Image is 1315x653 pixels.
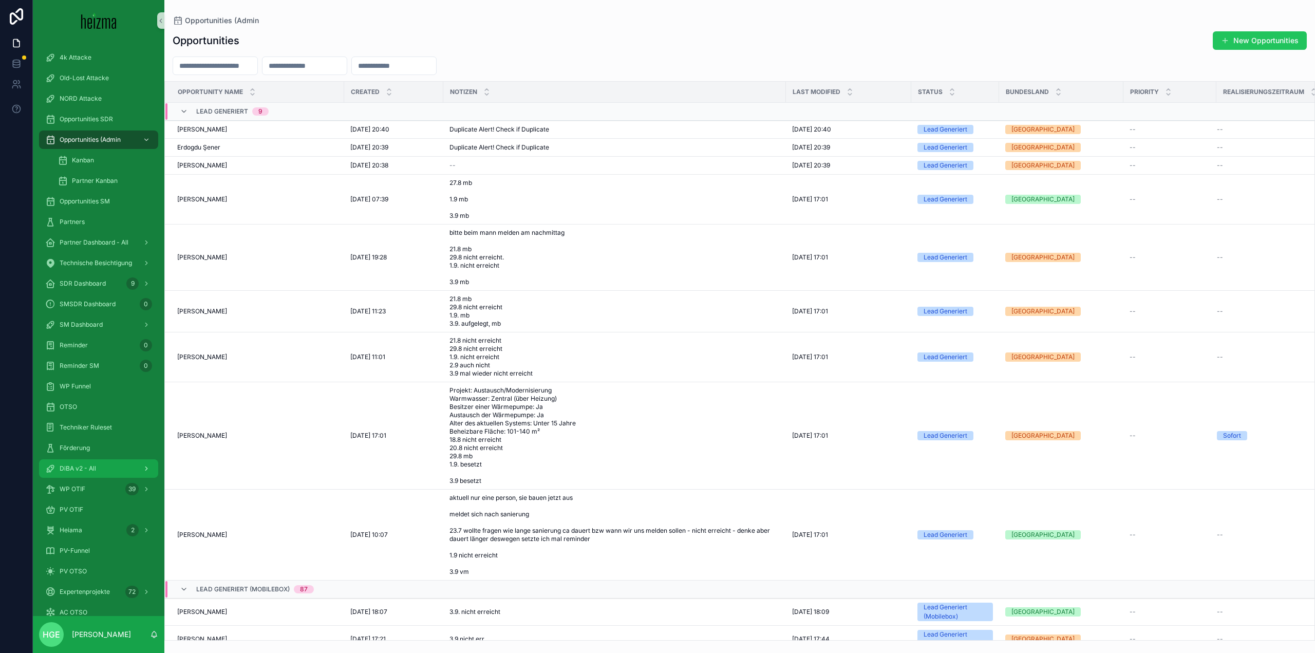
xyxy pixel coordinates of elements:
a: -- [1130,307,1210,315]
span: Techniker Ruleset [60,423,112,432]
a: Lead Generiert [917,431,993,440]
a: -- [1130,432,1210,440]
span: [DATE] 17:01 [792,253,828,262]
a: 27.8 mb 1.9 mb 3.9 mb [449,179,780,220]
a: -- [1130,531,1210,539]
span: -- [1217,253,1223,262]
span: -- [1130,195,1136,203]
div: scrollable content [33,41,164,616]
span: Lead Generiert [196,107,248,116]
div: [GEOGRAPHIC_DATA] [1011,607,1075,617]
a: 3.9. nicht erreicht [449,608,780,616]
span: -- [449,161,456,170]
div: Lead Generiert [924,530,967,539]
span: [DATE] 11:01 [350,353,385,361]
h1: Opportunities [173,33,239,48]
a: [DATE] 11:01 [350,353,437,361]
a: [PERSON_NAME] [177,161,338,170]
span: aktuell nur eine person, sie bauen jetzt aus meldet sich nach sanierung 23.7 wollte fragen wie la... [449,494,780,576]
div: Lead Generiert [924,161,967,170]
span: -- [1130,307,1136,315]
span: [DATE] 17:01 [792,353,828,361]
a: Lead Generiert (Mobilebox) [917,630,993,648]
a: [DATE] 20:39 [350,143,437,152]
span: [PERSON_NAME] [177,635,227,643]
span: Reminder SM [60,362,99,370]
a: [PERSON_NAME] [177,432,338,440]
a: Lead Generiert [917,125,993,134]
span: 21.8 nicht erreicht 29.8 nicht erreicht 1.9. nicht erreicht 2.9 auch nicht 3.9 mal wieder nicht e... [449,337,734,378]
a: 21.8 nicht erreicht 29.8 nicht erreicht 1.9. nicht erreicht 2.9 auch nicht 3.9 mal wieder nicht e... [449,337,780,378]
div: Lead Generiert [924,352,967,362]
a: Lead Generiert [917,143,993,152]
div: Lead Generiert (Mobilebox) [924,603,987,621]
span: Notizen [450,88,477,96]
span: Bundesland [1006,88,1049,96]
span: [DATE] 20:39 [792,161,830,170]
a: [GEOGRAPHIC_DATA] [1005,253,1117,262]
span: [PERSON_NAME] [177,195,227,203]
a: [PERSON_NAME] [177,635,338,643]
span: PV-Funnel [60,547,90,555]
a: SM Dashboard [39,315,158,334]
div: [GEOGRAPHIC_DATA] [1011,431,1075,440]
span: SMSDR Dashboard [60,300,116,308]
span: Partner Kanban [72,177,118,185]
button: New Opportunities [1213,31,1307,50]
a: OTSO [39,398,158,416]
span: -- [1217,161,1223,170]
span: SDR Dashboard [60,279,106,288]
span: PV OTSO [60,567,87,575]
span: [DATE] 19:28 [350,253,387,262]
span: -- [1130,161,1136,170]
div: 39 [125,483,139,495]
a: [GEOGRAPHIC_DATA] [1005,431,1117,440]
a: [GEOGRAPHIC_DATA] [1005,161,1117,170]
span: [DATE] 18:09 [792,608,829,616]
a: Techniker Ruleset [39,418,158,437]
span: [DATE] 20:39 [350,143,388,152]
a: SMSDR Dashboard0 [39,295,158,313]
div: Sofort [1223,431,1241,440]
span: 21.8 mb 29.8 nicht erreicht 1.9. mb 3.9. aufgelegt, mb [449,295,600,328]
a: Duplicate Alert! Check if Duplicate [449,143,780,152]
a: [PERSON_NAME] [177,353,338,361]
span: [DATE] 17:01 [792,432,828,440]
a: Lead Generiert [917,195,993,204]
a: -- [1130,253,1210,262]
span: WP Funnel [60,382,91,390]
a: Kanban [51,151,158,170]
span: -- [1130,608,1136,616]
span: [PERSON_NAME] [177,161,227,170]
div: [GEOGRAPHIC_DATA] [1011,195,1075,204]
a: [DATE] 20:38 [350,161,437,170]
span: DiBA v2 - All [60,464,96,473]
span: Opportunities SM [60,197,110,206]
span: -- [1217,635,1223,643]
a: [PERSON_NAME] [177,253,338,262]
div: Lead Generiert [924,431,967,440]
a: SDR Dashboard9 [39,274,158,293]
a: [GEOGRAPHIC_DATA] [1005,125,1117,134]
a: Opportunities SDR [39,110,158,128]
div: Lead Generiert (Mobilebox) [924,630,987,648]
div: [GEOGRAPHIC_DATA] [1011,635,1075,644]
a: [DATE] 17:01 [792,432,905,440]
span: -- [1130,531,1136,539]
span: Realisierungszeitraum [1223,88,1304,96]
div: Lead Generiert [924,143,967,152]
div: [GEOGRAPHIC_DATA] [1011,253,1075,262]
span: Opportunities (Admin [60,136,121,144]
span: [DATE] 17:01 [350,432,386,440]
span: Lead Generiert (Mobilebox) [196,585,290,593]
a: [GEOGRAPHIC_DATA] [1005,195,1117,204]
span: [DATE] 17:01 [792,307,828,315]
div: [GEOGRAPHIC_DATA] [1011,143,1075,152]
a: Reminder SM0 [39,357,158,375]
span: -- [1130,353,1136,361]
span: [PERSON_NAME] [177,125,227,134]
a: Technische Besichtigung [39,254,158,272]
span: Erdogdu Şener [177,143,220,152]
span: Reminder [60,341,88,349]
a: [DATE] 20:40 [350,125,437,134]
